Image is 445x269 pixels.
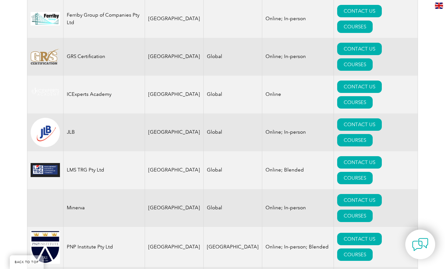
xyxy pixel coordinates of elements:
[64,76,145,113] td: ICExperts Academy
[337,96,373,109] a: COURSES
[204,151,262,189] td: Global
[145,76,204,113] td: [GEOGRAPHIC_DATA]
[337,210,373,222] a: COURSES
[262,38,334,76] td: Online; In-person
[31,118,60,147] img: fd2924ac-d9bc-ea11-a814-000d3a79823d-logo.png
[64,189,145,227] td: Minerva
[31,163,60,177] img: c485e4a1-833a-eb11-a813-0022481469da-logo.jpg
[262,189,334,227] td: Online; In-person
[204,76,262,113] td: Global
[435,3,443,9] img: en
[337,5,382,17] a: CONTACT US
[337,134,373,146] a: COURSES
[412,236,428,253] img: contact-chat.png
[337,21,373,33] a: COURSES
[337,43,382,55] a: CONTACT US
[262,113,334,151] td: Online; In-person
[145,151,204,189] td: [GEOGRAPHIC_DATA]
[337,172,373,184] a: COURSES
[64,227,145,267] td: PNP Institute Pty Ltd
[262,227,334,267] td: Online; In-person; Blended
[31,49,60,65] img: 7f517d0d-f5a0-ea11-a812-000d3ae11abd%20-logo.png
[204,189,262,227] td: Global
[337,156,382,169] a: CONTACT US
[31,86,60,102] img: 2bff5172-5738-eb11-a813-000d3a79722d-logo.png
[204,227,262,267] td: [GEOGRAPHIC_DATA]
[337,248,373,261] a: COURSES
[64,113,145,151] td: JLB
[64,38,145,76] td: GRS Certification
[262,151,334,189] td: Online; Blended
[145,189,204,227] td: [GEOGRAPHIC_DATA]
[145,38,204,76] td: [GEOGRAPHIC_DATA]
[337,81,382,93] a: CONTACT US
[337,118,382,131] a: CONTACT US
[337,233,382,245] a: CONTACT US
[145,227,204,267] td: [GEOGRAPHIC_DATA]
[204,38,262,76] td: Global
[145,113,204,151] td: [GEOGRAPHIC_DATA]
[31,230,60,264] img: ea24547b-a6e0-e911-a812-000d3a795b83-logo.jpg
[204,113,262,151] td: Global
[64,151,145,189] td: LMS TRG Pty Ltd
[262,76,334,113] td: Online
[31,12,60,26] img: 52661cd0-8de2-ef11-be1f-002248955c5a-logo.jpg
[337,58,373,71] a: COURSES
[10,255,44,269] a: BACK TO TOP
[337,194,382,206] a: CONTACT US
